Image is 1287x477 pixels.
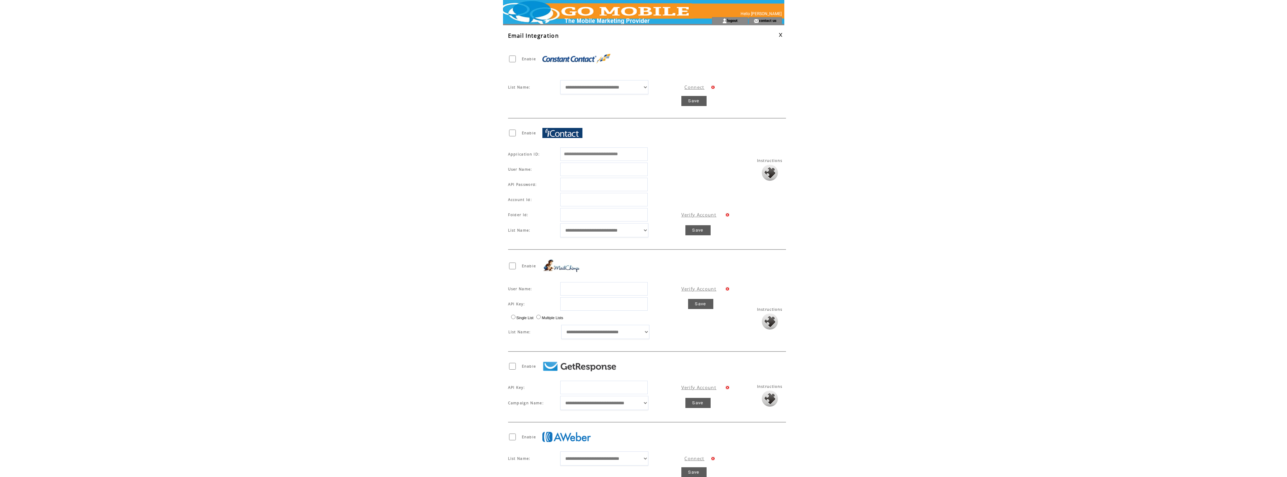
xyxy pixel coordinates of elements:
[725,385,730,390] img: x.gif
[757,384,783,389] span: Instructions
[711,456,715,461] img: x.gif
[688,299,713,309] a: Save
[681,212,717,218] a: Verify Account
[522,435,536,439] span: Enable
[685,398,711,408] a: Save
[722,18,727,24] img: account_icon.gif
[536,315,541,319] input: Multiple Lists
[754,18,759,24] img: contact_us_icon.gif
[508,197,532,202] span: Account Id:
[681,384,717,390] a: Verify Account
[508,85,531,90] span: List Name:
[508,330,531,334] span: List Name:
[681,286,717,292] a: Verify Account
[727,18,738,23] a: logout
[762,165,778,181] img: Click to view the instructions
[681,96,707,106] a: Save
[535,316,563,320] label: Multiple Lists
[684,455,704,462] a: Connect
[762,390,778,407] img: Click to view the instructions
[759,18,777,23] a: contact us
[509,316,534,320] label: Single List
[725,286,730,291] img: x.gif
[508,167,532,172] span: User Name:
[508,302,525,306] span: API Key:
[522,264,536,268] span: Enable
[522,364,536,369] span: Enable
[508,228,531,233] span: List Name:
[511,315,515,319] input: Single List
[684,84,704,90] a: Connect
[508,401,544,405] span: Campaign Name:
[508,212,529,217] span: Folder Id:
[522,131,536,135] span: Enable
[711,85,715,90] img: x.gif
[741,11,782,16] span: Hello [PERSON_NAME]
[685,225,711,235] a: Save
[522,57,536,61] span: Enable
[508,152,540,157] span: Application ID:
[725,212,730,217] img: x.gif
[508,32,559,39] span: Email Integration
[508,182,537,187] span: API Password:
[757,307,783,312] span: Instructions
[757,158,783,163] span: Instructions
[508,286,532,291] span: User Name:
[508,456,531,461] span: List Name:
[762,313,778,330] img: Click to view the instructions
[508,385,525,390] span: API Key:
